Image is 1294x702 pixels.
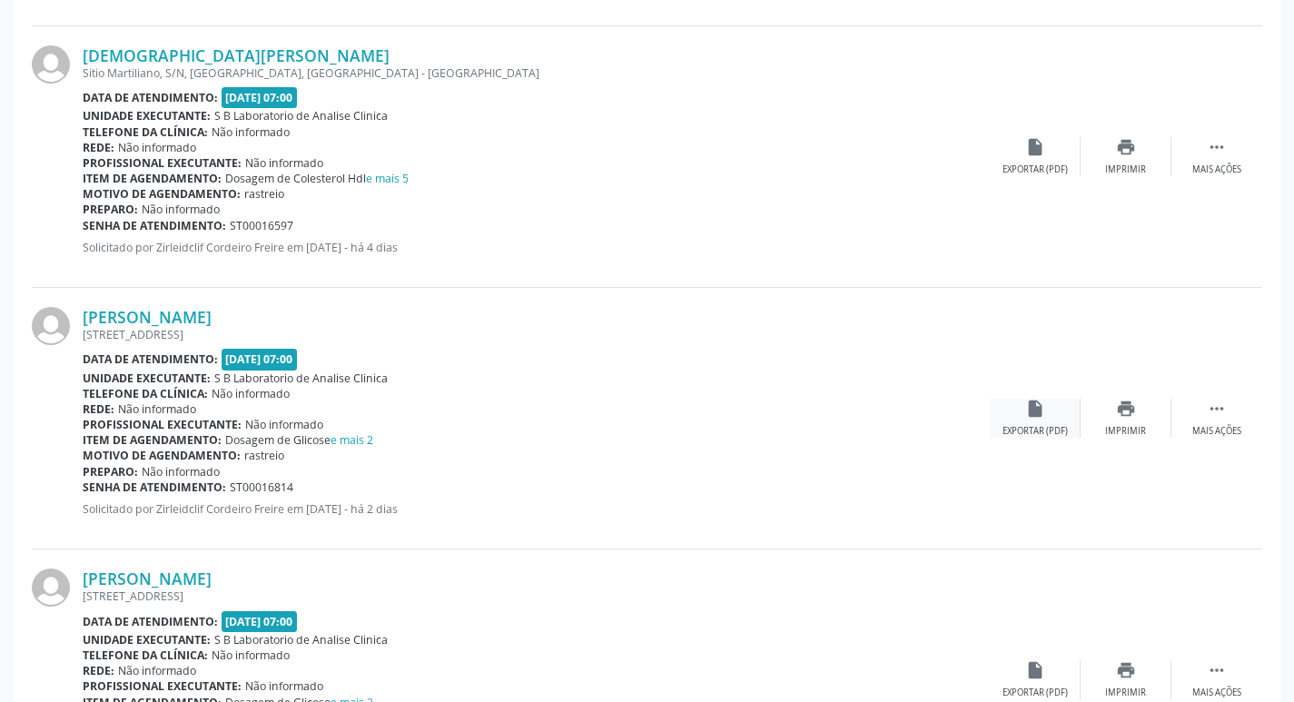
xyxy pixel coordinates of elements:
b: Telefone da clínica: [83,124,208,140]
div: [STREET_ADDRESS] [83,588,990,604]
span: Não informado [212,386,290,401]
span: S B Laboratorio de Analise Clinica [214,371,388,386]
b: Item de agendamento: [83,432,222,448]
span: S B Laboratorio de Analise Clinica [214,108,388,124]
b: Profissional executante: [83,155,242,171]
span: ST00016814 [230,480,293,495]
span: [DATE] 07:00 [222,87,298,108]
span: Não informado [245,155,323,171]
span: Não informado [118,401,196,417]
b: Data de atendimento: [83,351,218,367]
b: Rede: [83,140,114,155]
span: Dosagem de Colesterol Hdl [225,171,409,186]
b: Motivo de agendamento: [83,448,241,463]
span: [DATE] 07:00 [222,611,298,632]
i: insert_drive_file [1025,137,1045,157]
div: Exportar (PDF) [1003,425,1068,438]
b: Unidade executante: [83,108,211,124]
a: [DEMOGRAPHIC_DATA][PERSON_NAME] [83,45,390,65]
img: img [32,45,70,84]
b: Rede: [83,401,114,417]
b: Telefone da clínica: [83,648,208,663]
b: Senha de atendimento: [83,218,226,233]
b: Profissional executante: [83,678,242,694]
i: print [1116,399,1136,419]
b: Data de atendimento: [83,90,218,105]
div: Imprimir [1105,163,1146,176]
i: insert_drive_file [1025,660,1045,680]
span: Não informado [245,678,323,694]
span: rastreio [244,186,284,202]
span: Não informado [118,663,196,678]
span: Não informado [212,648,290,663]
div: Sitio Martiliano, S/N, [GEOGRAPHIC_DATA], [GEOGRAPHIC_DATA] - [GEOGRAPHIC_DATA] [83,65,990,81]
a: e mais 2 [331,432,373,448]
div: Mais ações [1192,425,1241,438]
b: Profissional executante: [83,417,242,432]
div: Exportar (PDF) [1003,163,1068,176]
a: [PERSON_NAME] [83,307,212,327]
img: img [32,569,70,607]
b: Unidade executante: [83,632,211,648]
b: Preparo: [83,202,138,217]
i:  [1207,137,1227,157]
b: Rede: [83,663,114,678]
span: Não informado [212,124,290,140]
b: Preparo: [83,464,138,480]
span: S B Laboratorio de Analise Clinica [214,632,388,648]
p: Solicitado por Zirleidclif Cordeiro Freire em [DATE] - há 4 dias [83,240,990,255]
span: Não informado [245,417,323,432]
i: print [1116,137,1136,157]
span: Não informado [118,140,196,155]
b: Data de atendimento: [83,614,218,629]
div: [STREET_ADDRESS] [83,327,990,342]
b: Unidade executante: [83,371,211,386]
b: Senha de atendimento: [83,480,226,495]
i: insert_drive_file [1025,399,1045,419]
span: Dosagem de Glicose [225,432,373,448]
span: Não informado [142,464,220,480]
span: rastreio [244,448,284,463]
b: Motivo de agendamento: [83,186,241,202]
div: Mais ações [1192,687,1241,699]
img: img [32,307,70,345]
div: Imprimir [1105,687,1146,699]
b: Telefone da clínica: [83,386,208,401]
a: [PERSON_NAME] [83,569,212,588]
i:  [1207,660,1227,680]
div: Imprimir [1105,425,1146,438]
i: print [1116,660,1136,680]
span: Não informado [142,202,220,217]
div: Exportar (PDF) [1003,687,1068,699]
b: Item de agendamento: [83,171,222,186]
a: e mais 5 [366,171,409,186]
span: [DATE] 07:00 [222,349,298,370]
p: Solicitado por Zirleidclif Cordeiro Freire em [DATE] - há 2 dias [83,501,990,517]
div: Mais ações [1192,163,1241,176]
span: ST00016597 [230,218,293,233]
i:  [1207,399,1227,419]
